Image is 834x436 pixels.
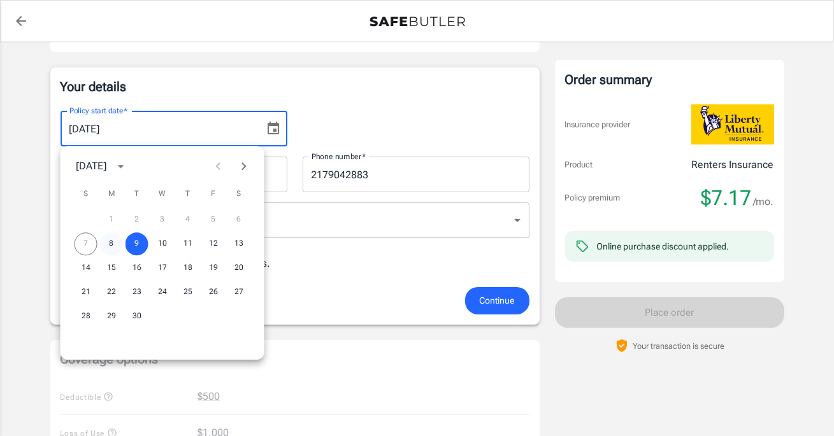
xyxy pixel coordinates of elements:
label: Phone number [312,151,366,162]
p: Your details [61,78,529,95]
div: [DATE] [76,158,106,174]
span: Saturday [227,181,250,207]
input: Enter number [303,157,529,192]
button: 20 [227,257,250,279]
p: Your transaction is secure [633,340,725,352]
span: Monday [100,181,123,207]
a: back to quotes [8,8,34,34]
button: 30 [126,305,148,328]
button: 28 [75,305,97,328]
img: Back to quotes [370,17,465,27]
button: 21 [75,281,97,304]
button: 24 [151,281,174,304]
button: 11 [176,232,199,255]
button: 8 [100,232,123,255]
button: 12 [202,232,225,255]
span: Sunday [75,181,97,207]
button: 27 [227,281,250,304]
button: 22 [100,281,123,304]
button: calendar view is open, switch to year view [110,155,132,177]
button: 25 [176,281,199,304]
button: 23 [126,281,148,304]
button: 26 [202,281,225,304]
button: 16 [126,257,148,279]
button: Choose date, selected date is Sep 9, 2025 [261,116,286,141]
span: Thursday [176,181,199,207]
p: Renters Insurance [692,157,774,172]
button: 18 [176,257,199,279]
img: Liberty Mutual [691,104,774,144]
button: 17 [151,257,174,279]
div: Single or multi family home [61,202,529,238]
p: Insurance provider [565,118,631,131]
label: Policy start date [69,105,128,116]
span: Continue [480,293,515,309]
button: Next month [231,153,257,179]
div: Order summary [565,70,774,89]
button: 29 [100,305,123,328]
button: 9 [126,232,148,255]
button: Continue [465,287,529,314]
button: 14 [75,257,97,279]
span: Wednesday [151,181,174,207]
div: Online purchase discount applied. [597,240,730,253]
span: Friday [202,181,225,207]
p: Product [565,158,593,171]
button: 19 [202,257,225,279]
input: MM/DD/YYYY [61,111,255,146]
p: Policy premium [565,192,621,204]
span: /mo. [754,193,774,211]
button: 13 [227,232,250,255]
span: $7.17 [701,185,752,211]
span: Tuesday [126,181,148,207]
button: 10 [151,232,174,255]
button: 15 [100,257,123,279]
